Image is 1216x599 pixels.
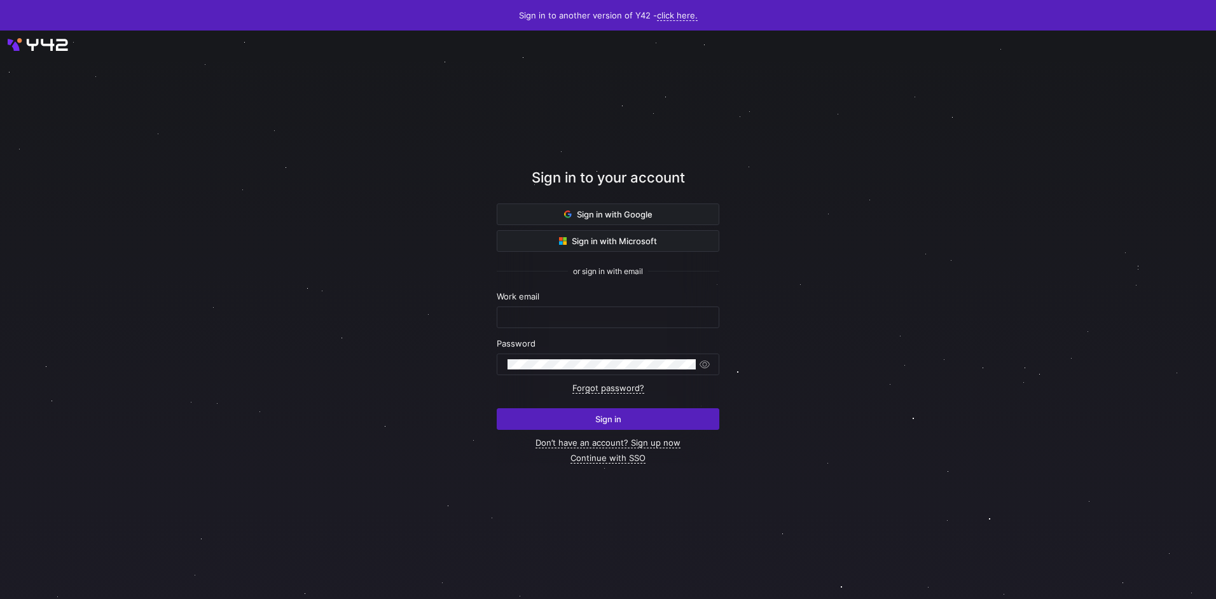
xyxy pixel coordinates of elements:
[564,209,653,219] span: Sign in with Google
[497,291,539,301] span: Work email
[497,203,719,225] button: Sign in with Google
[657,10,698,21] a: click here.
[595,414,621,424] span: Sign in
[497,338,535,348] span: Password
[497,408,719,430] button: Sign in
[535,437,681,448] a: Don’t have an account? Sign up now
[573,267,643,276] span: or sign in with email
[570,453,646,464] a: Continue with SSO
[497,167,719,203] div: Sign in to your account
[572,383,644,394] a: Forgot password?
[559,236,657,246] span: Sign in with Microsoft
[497,230,719,252] button: Sign in with Microsoft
